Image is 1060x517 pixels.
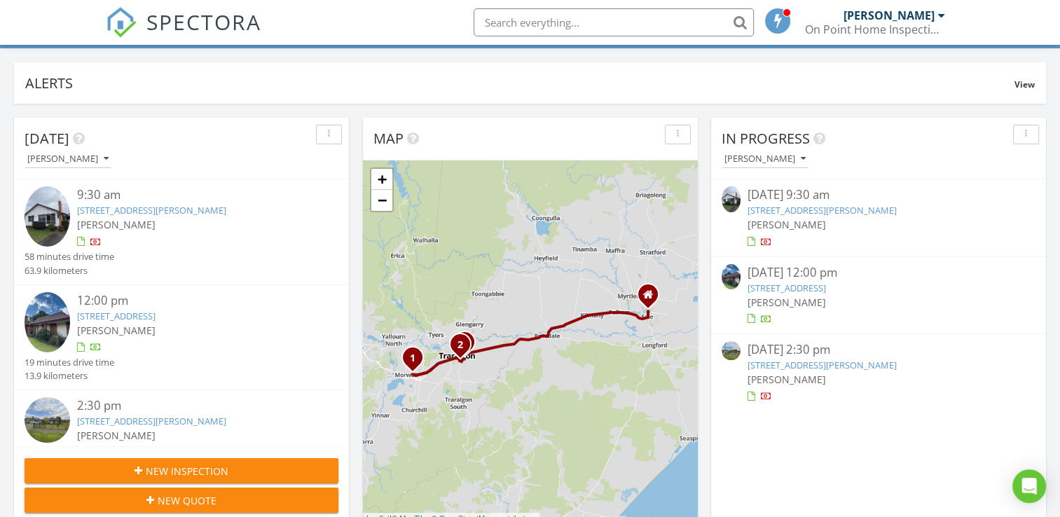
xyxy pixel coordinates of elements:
div: Alerts [25,74,1014,92]
a: [STREET_ADDRESS] [748,282,826,294]
img: 9354101%2Freports%2F4dc3cd92-a5a8-4039-9cb3-e2bcc94e7b8e%2Fcover_photos%2Fgj0GVZkvxVNX2Qu6EVaA%2F... [25,186,70,247]
span: Map [373,129,404,148]
img: 9354101%2Freports%2F4dc3cd92-a5a8-4039-9cb3-e2bcc94e7b8e%2Fcover_photos%2Fgj0GVZkvxVNX2Qu6EVaA%2F... [722,186,741,212]
div: [PERSON_NAME] [844,8,935,22]
a: SPECTORA [106,19,261,48]
a: [DATE] 2:30 pm [STREET_ADDRESS][PERSON_NAME] [PERSON_NAME] [722,341,1035,404]
div: 19 minutes drive time [25,356,114,369]
button: New Quote [25,488,338,513]
span: SPECTORA [146,7,261,36]
span: [PERSON_NAME] [748,373,826,386]
span: New Quote [158,493,216,508]
img: The Best Home Inspection Software - Spectora [106,7,137,38]
span: [PERSON_NAME] [77,218,156,231]
a: [STREET_ADDRESS] [77,310,156,322]
button: [PERSON_NAME] [25,150,111,169]
div: [DATE] 2:30 pm [748,341,1009,359]
span: View [1014,78,1035,90]
div: 2 Ormond Rd, Traralgon, VIC 3844 [460,344,469,352]
a: Zoom out [371,190,392,211]
a: [STREET_ADDRESS][PERSON_NAME] [77,204,226,216]
div: 13.9 kilometers [25,369,114,382]
div: [PERSON_NAME] [27,154,109,164]
span: New Inspection [146,464,228,478]
div: 29 Churchill Rd, Morwell, VIC 3840 [413,357,421,366]
img: 9354156%2Freports%2F8e9fb9d4-29f7-403b-9fbe-63c202dc51bf%2Fcover_photos%2FTW7SNDNbbr8miBBi4DQV%2F... [722,264,741,289]
div: Open Intercom Messenger [1012,469,1046,503]
button: New Inspection [25,458,338,483]
div: [DATE] 9:30 am [748,186,1009,204]
a: [STREET_ADDRESS][PERSON_NAME] [748,204,897,216]
img: streetview [722,341,741,360]
div: 12:00 pm [77,292,312,310]
a: [DATE] 12:00 pm [STREET_ADDRESS] [PERSON_NAME] [722,264,1035,326]
a: Zoom in [371,169,392,190]
span: [PERSON_NAME] [77,429,156,442]
button: [PERSON_NAME] [722,150,808,169]
span: In Progress [722,129,810,148]
div: [DATE] 12:00 pm [748,264,1009,282]
img: streetview [25,397,70,443]
div: 58 minutes drive time [25,250,114,263]
a: 2:30 pm [STREET_ADDRESS][PERSON_NAME] [PERSON_NAME] 4 minutes drive time 1.7 kilometers [25,397,338,487]
div: 3 Kestrel Court, Sale VIC 3850 [648,294,656,303]
div: On Point Home Inspections [805,22,945,36]
a: [DATE] 9:30 am [STREET_ADDRESS][PERSON_NAME] [PERSON_NAME] [722,186,1035,249]
input: Search everything... [474,8,754,36]
i: 1 [410,354,415,364]
span: [PERSON_NAME] [748,218,826,231]
div: 2:30 pm [77,397,312,415]
div: 9:30 am [77,186,312,204]
img: 9354156%2Freports%2F8e9fb9d4-29f7-403b-9fbe-63c202dc51bf%2Fcover_photos%2FTW7SNDNbbr8miBBi4DQV%2F... [25,292,70,352]
span: [PERSON_NAME] [748,296,826,309]
div: 19 Lyndon Cres, Traralgon, VIC 3844 [464,342,473,350]
i: 2 [457,340,463,350]
span: [DATE] [25,129,69,148]
a: [STREET_ADDRESS][PERSON_NAME] [748,359,897,371]
div: [PERSON_NAME] [724,154,806,164]
a: 12:00 pm [STREET_ADDRESS] [PERSON_NAME] 19 minutes drive time 13.9 kilometers [25,292,338,383]
div: 63.9 kilometers [25,264,114,277]
a: 9:30 am [STREET_ADDRESS][PERSON_NAME] [PERSON_NAME] 58 minutes drive time 63.9 kilometers [25,186,338,277]
a: [STREET_ADDRESS][PERSON_NAME] [77,415,226,427]
span: [PERSON_NAME] [77,324,156,337]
